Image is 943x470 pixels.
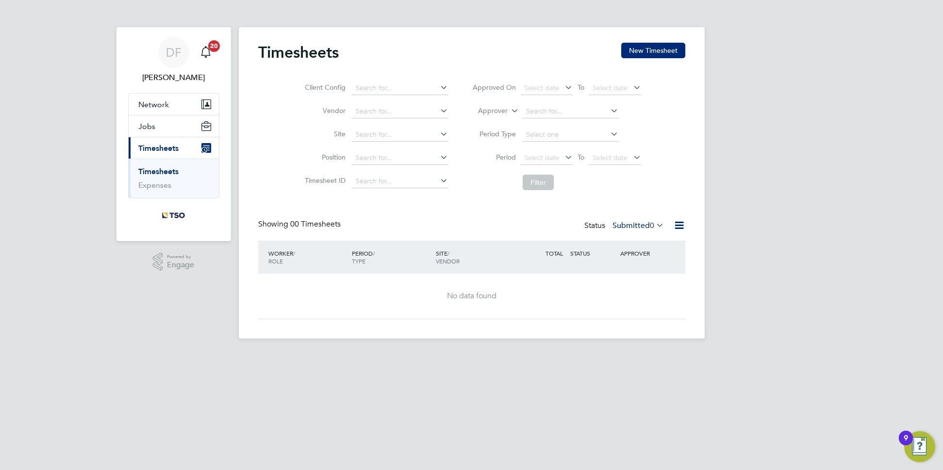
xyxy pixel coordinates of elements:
input: Select one [523,128,618,142]
div: APPROVER [618,244,668,262]
span: ROLE [268,257,283,265]
span: Network [138,100,169,109]
img: tso-uk-logo-retina.png [157,208,191,224]
div: Timesheets [129,159,219,198]
span: Select date [593,153,628,162]
span: / [373,249,375,257]
div: WORKER [266,244,350,270]
span: To [575,151,587,163]
div: PERIOD [349,244,433,270]
span: Jobs [138,122,155,131]
span: 00 Timesheets [290,219,341,229]
div: Showing [258,219,343,229]
label: Approved On [472,83,516,92]
button: Network [129,94,219,115]
span: 0 [650,221,654,230]
a: Go to home page [128,208,219,224]
span: Timesheets [138,144,179,153]
span: / [447,249,449,257]
label: Period [472,153,516,162]
input: Search for... [352,81,448,95]
h2: Timesheets [258,43,339,62]
label: Timesheet ID [302,176,346,185]
label: Position [302,153,346,162]
a: Powered byEngage [153,253,194,271]
input: Search for... [352,105,448,118]
div: No data found [268,291,676,301]
label: Approver [464,106,508,116]
span: / [293,249,295,257]
div: STATUS [568,244,618,262]
label: Site [302,130,346,138]
label: Submitted [612,221,664,230]
span: Engage [167,261,194,269]
span: TOTAL [546,249,563,257]
span: To [575,81,587,94]
button: Filter [523,175,554,190]
label: Client Config [302,83,346,92]
a: Expenses [138,180,171,190]
label: Vendor [302,106,346,115]
nav: Main navigation [116,27,231,241]
button: Timesheets [129,137,219,159]
span: Select date [524,83,559,92]
input: Search for... [352,128,448,142]
button: Open Resource Center, 9 new notifications [904,431,935,462]
button: New Timesheet [621,43,685,58]
input: Search for... [352,175,448,188]
div: Status [584,219,666,233]
span: Dean Fisher [128,72,219,83]
span: 20 [208,40,220,52]
input: Search for... [523,105,618,118]
span: Powered by [167,253,194,261]
a: 20 [196,37,215,68]
span: TYPE [352,257,365,265]
label: Period Type [472,130,516,138]
span: Select date [524,153,559,162]
div: SITE [433,244,517,270]
a: Timesheets [138,167,179,176]
span: Select date [593,83,628,92]
div: 9 [904,438,908,451]
span: DF [166,46,182,59]
button: Jobs [129,115,219,137]
a: DF[PERSON_NAME] [128,37,219,83]
span: VENDOR [436,257,460,265]
input: Search for... [352,151,448,165]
